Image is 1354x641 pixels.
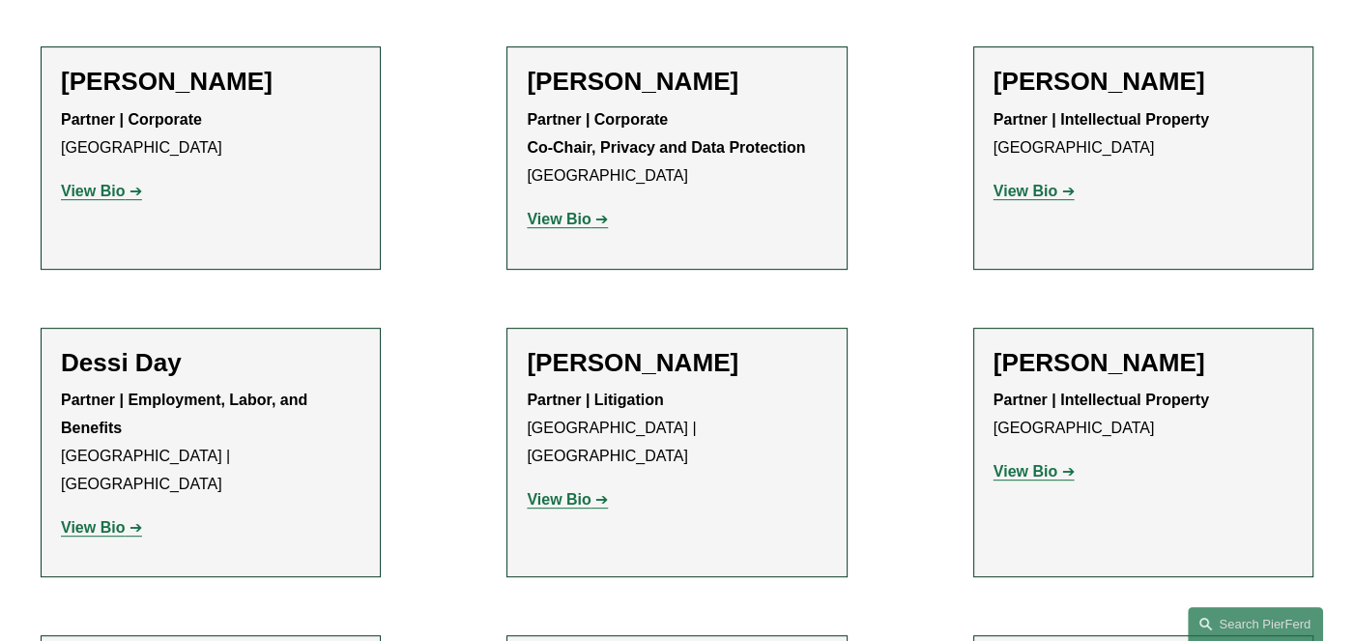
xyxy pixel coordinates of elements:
[527,491,608,508] a: View Bio
[61,392,312,436] strong: Partner | Employment, Labor, and Benefits
[994,463,1075,480] a: View Bio
[527,211,591,227] strong: View Bio
[994,111,1209,128] strong: Partner | Intellectual Property
[527,348,826,379] h2: [PERSON_NAME]
[61,183,142,199] a: View Bio
[527,211,608,227] a: View Bio
[994,348,1293,379] h2: [PERSON_NAME]
[527,106,826,189] p: [GEOGRAPHIC_DATA]
[527,67,826,98] h2: [PERSON_NAME]
[1188,607,1323,641] a: Search this site
[61,387,360,498] p: [GEOGRAPHIC_DATA] | [GEOGRAPHIC_DATA]
[61,519,142,536] a: View Bio
[61,519,125,536] strong: View Bio
[994,387,1293,443] p: [GEOGRAPHIC_DATA]
[527,111,805,156] strong: Partner | Corporate Co-Chair, Privacy and Data Protection
[61,348,360,379] h2: Dessi Day
[994,463,1057,480] strong: View Bio
[994,67,1293,98] h2: [PERSON_NAME]
[994,106,1293,162] p: [GEOGRAPHIC_DATA]
[527,491,591,508] strong: View Bio
[527,387,826,470] p: [GEOGRAPHIC_DATA] | [GEOGRAPHIC_DATA]
[994,183,1057,199] strong: View Bio
[994,183,1075,199] a: View Bio
[61,183,125,199] strong: View Bio
[61,67,360,98] h2: [PERSON_NAME]
[61,111,202,128] strong: Partner | Corporate
[527,392,663,408] strong: Partner | Litigation
[994,392,1209,408] strong: Partner | Intellectual Property
[61,106,360,162] p: [GEOGRAPHIC_DATA]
